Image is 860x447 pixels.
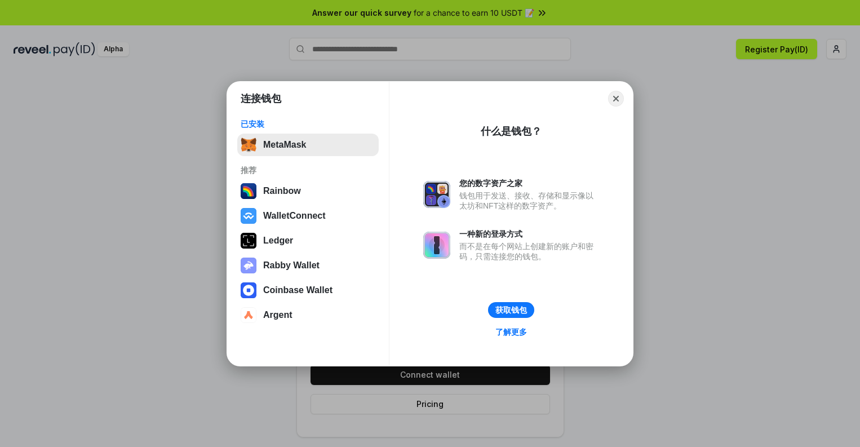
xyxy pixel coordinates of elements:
img: svg+xml,%3Csvg%20xmlns%3D%22http%3A%2F%2Fwww.w3.org%2F2000%2Fsvg%22%20fill%3D%22none%22%20viewBox... [423,232,450,259]
button: Close [608,91,624,107]
img: svg+xml,%3Csvg%20xmlns%3D%22http%3A%2F%2Fwww.w3.org%2F2000%2Fsvg%22%20width%3D%2228%22%20height%3... [241,233,256,249]
div: 而不是在每个网站上创建新的账户和密码，只需连接您的钱包。 [459,241,599,262]
div: Ledger [263,236,293,246]
button: Rainbow [237,180,379,202]
button: Coinbase Wallet [237,279,379,302]
div: WalletConnect [263,211,326,221]
img: svg+xml,%3Csvg%20xmlns%3D%22http%3A%2F%2Fwww.w3.org%2F2000%2Fsvg%22%20fill%3D%22none%22%20viewBox... [241,258,256,273]
img: svg+xml,%3Csvg%20xmlns%3D%22http%3A%2F%2Fwww.w3.org%2F2000%2Fsvg%22%20fill%3D%22none%22%20viewBox... [423,181,450,208]
div: 获取钱包 [495,305,527,315]
div: 了解更多 [495,327,527,337]
div: 一种新的登录方式 [459,229,599,239]
img: svg+xml,%3Csvg%20width%3D%2228%22%20height%3D%2228%22%20viewBox%3D%220%200%2028%2028%22%20fill%3D... [241,208,256,224]
button: Ledger [237,229,379,252]
div: Rabby Wallet [263,260,320,271]
a: 了解更多 [489,325,534,339]
h1: 连接钱包 [241,92,281,105]
img: svg+xml,%3Csvg%20width%3D%2228%22%20height%3D%2228%22%20viewBox%3D%220%200%2028%2028%22%20fill%3D... [241,282,256,298]
div: Coinbase Wallet [263,285,333,295]
button: Rabby Wallet [237,254,379,277]
button: WalletConnect [237,205,379,227]
img: svg+xml,%3Csvg%20fill%3D%22none%22%20height%3D%2233%22%20viewBox%3D%220%200%2035%2033%22%20width%... [241,137,256,153]
div: Rainbow [263,186,301,196]
img: svg+xml,%3Csvg%20width%3D%22120%22%20height%3D%22120%22%20viewBox%3D%220%200%20120%20120%22%20fil... [241,183,256,199]
img: svg+xml,%3Csvg%20width%3D%2228%22%20height%3D%2228%22%20viewBox%3D%220%200%2028%2028%22%20fill%3D... [241,307,256,323]
div: 推荐 [241,165,375,175]
div: 您的数字资产之家 [459,178,599,188]
button: Argent [237,304,379,326]
div: Argent [263,310,292,320]
div: MetaMask [263,140,306,150]
div: 什么是钱包？ [481,125,542,138]
div: 钱包用于发送、接收、存储和显示像以太坊和NFT这样的数字资产。 [459,191,599,211]
button: MetaMask [237,134,379,156]
button: 获取钱包 [488,302,534,318]
div: 已安装 [241,119,375,129]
